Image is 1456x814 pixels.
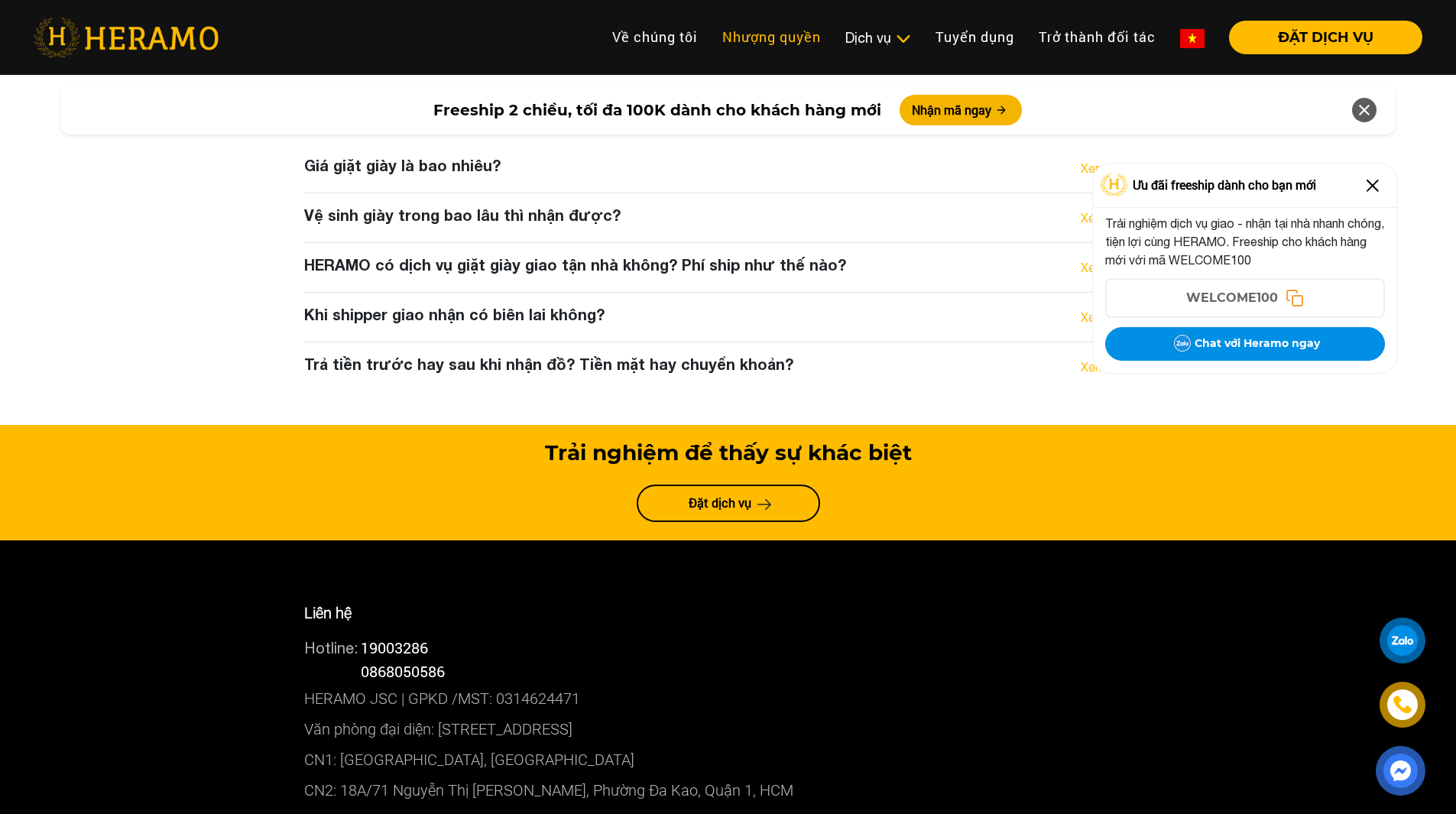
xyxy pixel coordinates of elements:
span: WELCOME100 [1186,289,1278,307]
a: Nhượng quyền [710,21,833,54]
h3: Khi shipper giao nhận có biên lai không? [304,305,605,323]
img: heramo-logo.png [34,18,219,57]
img: Logo [1100,174,1129,196]
img: Zalo [1170,332,1195,356]
a: Xem thêm [1081,358,1136,376]
p: CN1: [GEOGRAPHIC_DATA], [GEOGRAPHIC_DATA] [304,744,1153,775]
a: Xem thêm [1081,308,1136,326]
p: CN2: 18A/71 Nguyễn Thị [PERSON_NAME], Phường Đa Kao, Quận 1, HCM [304,775,1153,806]
h3: Trả tiền trước hay sau khi nhận đồ? Tiền mặt hay chuyển khoản? [304,355,793,373]
button: Nhận mã ngay [900,95,1022,125]
p: Văn phòng đại diện: [STREET_ADDRESS] [304,714,1153,744]
a: ĐẶT DỊCH VỤ [1217,31,1422,44]
p: HERAMO JSC | GPKD /MST: 0314624471 [304,683,1153,714]
img: Close [1360,174,1385,198]
a: Xem thêm [1081,209,1136,227]
p: Trải nghiệm dịch vụ giao - nhận tại nhà nhanh chóng, tiện lợi cùng HERAMO. Freeship cho khách hàn... [1105,214,1385,269]
a: Về chúng tôi [600,21,710,54]
img: vn-flag.png [1180,29,1205,48]
span: Ưu đãi freeship dành cho bạn mới [1133,176,1316,194]
h3: Vệ sinh giày trong bao lâu thì nhận được? [304,206,621,224]
a: 19003286 [361,637,428,657]
a: Đặt dịch vụ [637,485,820,522]
a: Xem thêm [1081,258,1136,277]
img: arrow-next [757,498,772,510]
button: Chat với Heramo ngay [1105,327,1385,361]
div: Dịch vụ [845,28,911,48]
a: Xem thêm [1081,159,1136,177]
a: Tuyển dụng [923,21,1026,54]
h3: Giá giặt giày là bao nhiêu? [304,156,501,174]
h3: Trải nghiệm để thấy sự khác biệt [304,440,1153,466]
a: Trở thành đối tác [1026,21,1168,54]
p: Liên hệ [304,602,1153,624]
span: Freeship 2 chiều, tối đa 100K dành cho khách hàng mới [433,99,881,122]
span: Hotline: [304,639,358,657]
a: phone-icon [1382,684,1423,725]
img: phone-icon [1393,696,1412,714]
button: ĐẶT DỊCH VỤ [1229,21,1422,54]
img: subToggleIcon [895,31,911,47]
h3: HERAMO có dịch vụ giặt giày giao tận nhà không? Phí ship như thế nào? [304,255,846,274]
span: 0868050586 [361,661,445,681]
